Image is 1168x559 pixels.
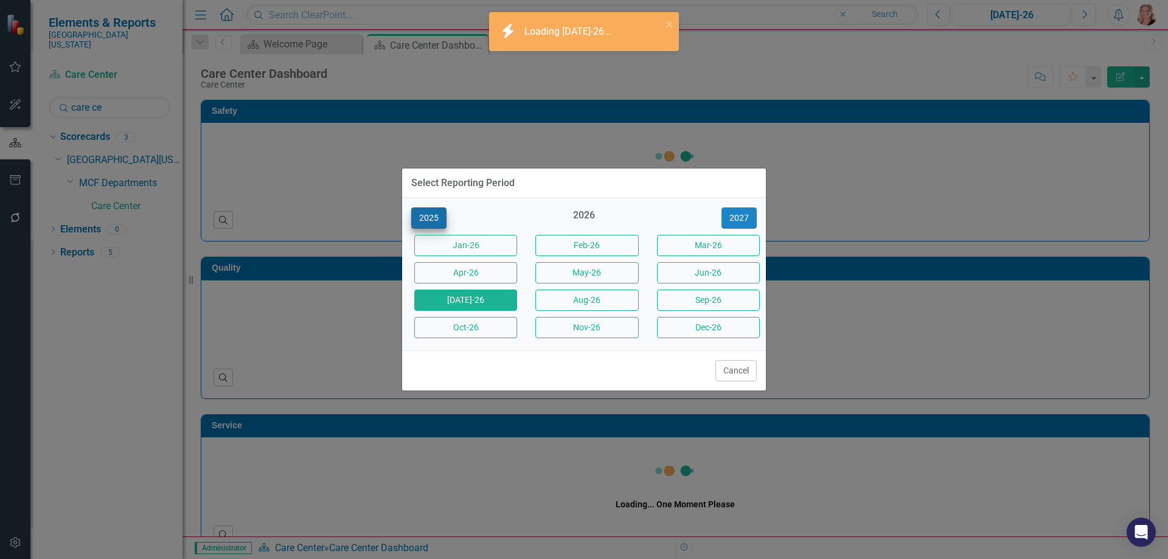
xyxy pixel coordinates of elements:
[715,360,757,381] button: Cancel
[411,207,447,229] button: 2025
[535,290,638,311] button: Aug-26
[414,262,517,283] button: Apr-26
[414,290,517,311] button: [DATE]-26
[657,317,760,338] button: Dec-26
[524,25,614,39] div: Loading [DATE]-26...
[657,262,760,283] button: Jun-26
[532,209,635,229] div: 2026
[535,235,638,256] button: Feb-26
[414,317,517,338] button: Oct-26
[657,290,760,311] button: Sep-26
[657,235,760,256] button: Mar-26
[414,235,517,256] button: Jan-26
[721,207,757,229] button: 2027
[535,262,638,283] button: May-26
[411,178,515,189] div: Select Reporting Period
[1127,518,1156,547] div: Open Intercom Messenger
[535,317,638,338] button: Nov-26
[666,17,674,31] button: close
